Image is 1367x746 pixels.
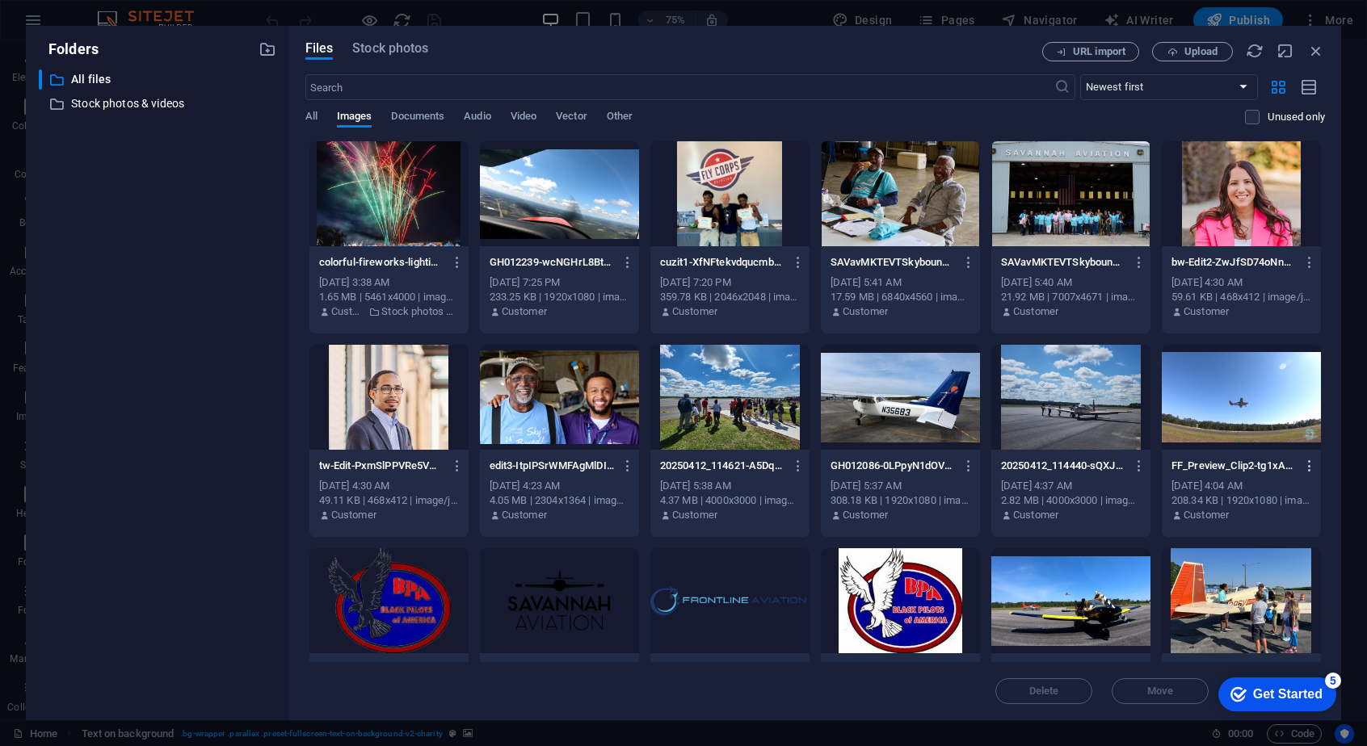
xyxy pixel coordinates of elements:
[490,275,629,290] div: [DATE] 7:25 PM
[831,275,970,290] div: [DATE] 5:41 AM
[1171,275,1311,290] div: [DATE] 4:30 AM
[556,107,587,129] span: Vector
[1171,255,1297,270] p: bw-Edit2-ZwJfSD74oNnglf-rf87pqw.jpg
[1277,42,1294,60] i: Minimize
[9,8,127,42] div: Get Started 5 items remaining, 0% complete
[1152,42,1233,61] button: Upload
[39,94,276,114] div: Stock photos & videos
[381,304,458,319] p: Stock photos & videos
[39,69,42,90] div: ​
[1171,459,1297,473] p: FF_Preview_Clip2-tg1xA4-VTbZE1NarYsvvvQ.jpg
[1184,47,1218,57] span: Upload
[305,39,334,58] span: Files
[1001,275,1141,290] div: [DATE] 5:40 AM
[660,290,800,304] div: 359.78 KB | 2046x2048 | image/jpeg
[116,3,132,19] div: 5
[660,275,800,290] div: [DATE] 7:20 PM
[1171,290,1311,304] div: 59.61 KB | 468x412 | image/jpeg
[1013,304,1058,319] p: Customer
[1,371,267,504] a: Trigger 1
[1171,479,1311,493] div: [DATE] 4:04 AM
[319,479,459,493] div: [DATE] 4:30 AM
[843,304,888,319] p: Customer
[490,479,629,493] div: [DATE] 4:23 AM
[1073,47,1125,57] span: URL import
[319,304,459,319] div: By: Customer | Folder: Stock photos & videos
[490,493,629,508] div: 4.05 MB | 2304x1364 | image/png
[319,290,459,304] div: 1.65 MB | 5461x4000 | image/jpeg
[337,107,372,129] span: Images
[305,107,318,129] span: All
[831,290,970,304] div: 17.59 MB | 6840x4560 | image/jpeg
[1171,493,1311,508] div: 208.34 KB | 1920x1080 | image/jpeg
[1001,255,1126,270] p: SAVavMKTEVTSkybound250219-R09cRu3__2618M3khK4ksQ.jpg
[352,39,428,58] span: Stock photos
[843,508,888,522] p: Customer
[490,290,629,304] div: 233.25 KB | 1920x1080 | image/jpeg
[672,304,717,319] p: Customer
[319,459,444,473] p: tw-Edit-PxmSlPPVRe5VW5ovp3ftfA.jpg
[607,107,633,129] span: Other
[660,479,800,493] div: [DATE] 5:38 AM
[319,493,459,508] div: 49.11 KB | 468x412 | image/jpeg
[1013,508,1058,522] p: Customer
[511,107,536,129] span: Video
[1001,479,1141,493] div: [DATE] 4:37 AM
[1184,508,1229,522] p: Customer
[490,459,615,473] p: edit3-ItpIPSrWMFAgMlDIivxGNA.png
[331,508,376,522] p: Customer
[1001,459,1126,473] p: 20250412_114440-sQXJCifcfMXBbbs8k7ExQw.jpg
[831,459,956,473] p: GH012086-0LPpyN1dOVtkr7esdb7SBQ.jpg
[71,70,246,89] p: All files
[1268,110,1325,124] p: Displays only files that are not in use on the website. Files added during this session can still...
[319,255,444,270] p: colorful-fireworks-lighting-up-the-night-sky-during-a-celebration-event-11qPoGylpJ0UEWLhcAtDCQ.jpeg
[831,479,970,493] div: [DATE] 5:37 AM
[44,18,113,32] div: Get Started
[319,275,459,290] div: [DATE] 3:38 AM
[1307,42,1325,60] i: Close
[490,255,615,270] p: GH012239-wcNGHrL8Btw3kzcAJt6eXg.jpg
[305,74,1054,100] input: Search
[831,493,970,508] div: 308.18 KB | 1920x1080 | image/jpeg
[71,94,246,113] p: Stock photos & videos
[259,40,276,58] i: Create new folder
[672,508,717,522] p: Customer
[464,107,490,129] span: Audio
[660,459,785,473] p: 20250412_114621-A5DqZQGVNgTd-r55qLD_Rw.jpg
[1001,290,1141,304] div: 21.92 MB | 7007x4671 | image/jpeg
[1184,304,1229,319] p: Customer
[502,304,547,319] p: Customer
[1042,42,1139,61] button: URL import
[502,508,547,522] p: Customer
[660,493,800,508] div: 4.37 MB | 4000x3000 | image/jpeg
[1246,42,1264,60] i: Reload
[1001,493,1141,508] div: 2.82 MB | 4000x3000 | image/jpeg
[391,107,444,129] span: Documents
[831,255,956,270] p: SAVavMKTEVTSkybound250170-0OlGRf62z6_UW0_MNC-HtA.jpeg
[331,304,364,319] p: Customer
[39,39,99,60] p: Folders
[660,255,785,270] p: cuzit1-XfNFtekvdqucmbByImmpqQ.jpg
